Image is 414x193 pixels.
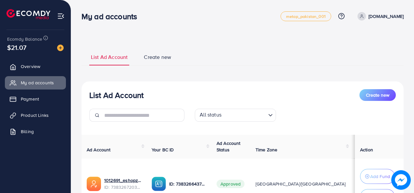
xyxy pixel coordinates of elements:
[5,125,66,138] a: Billing
[89,90,144,100] h3: List Ad Account
[7,36,42,42] span: Ecomdy Balance
[370,172,390,180] p: Add Fund
[355,12,404,21] a: [DOMAIN_NAME]
[87,146,111,153] span: Ad Account
[87,177,101,191] img: ic-ads-acc.e4c84228.svg
[5,76,66,89] a: My ad accounts
[360,169,395,184] button: Add Fund
[366,92,389,98] span: Create new
[21,63,40,70] span: Overview
[359,89,396,101] button: Create new
[21,128,34,135] span: Billing
[369,12,404,20] p: [DOMAIN_NAME]
[195,109,276,122] div: Search for option
[57,12,65,20] img: menu
[152,177,166,191] img: ic-ba-acc.ded83a64.svg
[7,43,26,52] span: $21.07
[223,110,266,120] input: Search for option
[57,45,64,51] img: image
[21,79,54,86] span: My ad accounts
[5,60,66,73] a: Overview
[286,14,326,19] span: metap_pakistan_001
[5,109,66,122] a: Product Links
[104,177,141,190] div: <span class='underline'>1012691_eshopz account_1719050871167</span></br>7383267203531145233
[5,92,66,105] a: Payment
[6,9,50,19] img: logo
[281,11,331,21] a: metap_pakistan_001
[104,177,141,184] a: 1012691_eshopz account_1719050871167
[21,112,49,118] span: Product Links
[256,181,346,187] span: [GEOGRAPHIC_DATA]/[GEOGRAPHIC_DATA]
[104,184,141,190] span: ID: 7383267203531145233
[169,180,206,188] p: ID: 7383266437454037009
[391,170,411,190] img: image
[198,110,223,120] span: All status
[256,146,277,153] span: Time Zone
[21,96,39,102] span: Payment
[217,180,245,188] span: Approved
[82,12,142,21] h3: My ad accounts
[152,146,174,153] span: Your BC ID
[144,53,171,61] span: Create new
[360,146,373,153] span: Action
[91,53,128,61] span: List Ad Account
[217,140,241,153] span: Ad Account Status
